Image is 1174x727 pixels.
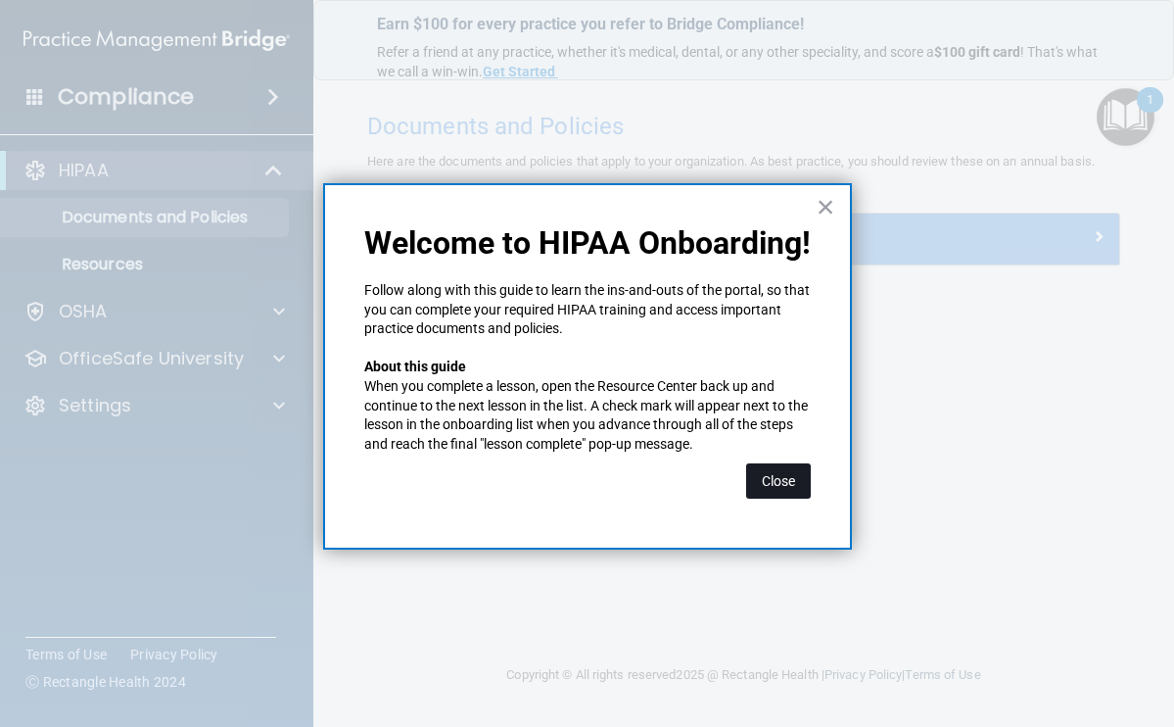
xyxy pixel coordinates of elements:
[364,224,811,262] p: Welcome to HIPAA Onboarding!
[817,191,835,222] button: Close
[364,281,811,339] p: Follow along with this guide to learn the ins-and-outs of the portal, so that you can complete yo...
[364,359,466,374] strong: About this guide
[364,377,811,454] p: When you complete a lesson, open the Resource Center back up and continue to the next lesson in t...
[746,463,811,499] button: Close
